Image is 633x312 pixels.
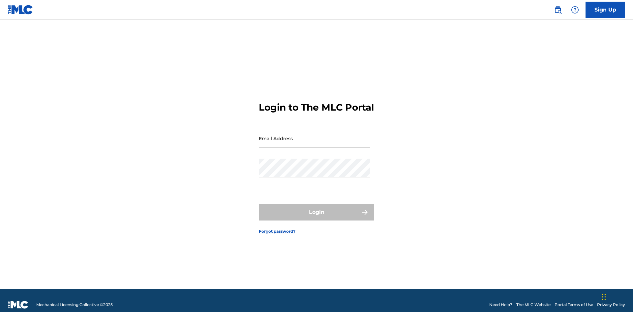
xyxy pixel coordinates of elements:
span: Mechanical Licensing Collective © 2025 [36,302,113,308]
a: Forgot password? [259,228,295,234]
div: Drag [602,287,606,307]
img: help [571,6,579,14]
div: Help [568,3,582,16]
a: Need Help? [489,302,512,308]
a: Sign Up [586,2,625,18]
a: Portal Terms of Use [555,302,593,308]
iframe: Chat Widget [600,280,633,312]
img: MLC Logo [8,5,33,14]
img: search [554,6,562,14]
h3: Login to The MLC Portal [259,102,374,113]
img: logo [8,301,28,309]
a: Privacy Policy [597,302,625,308]
a: The MLC Website [516,302,551,308]
a: Public Search [551,3,564,16]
